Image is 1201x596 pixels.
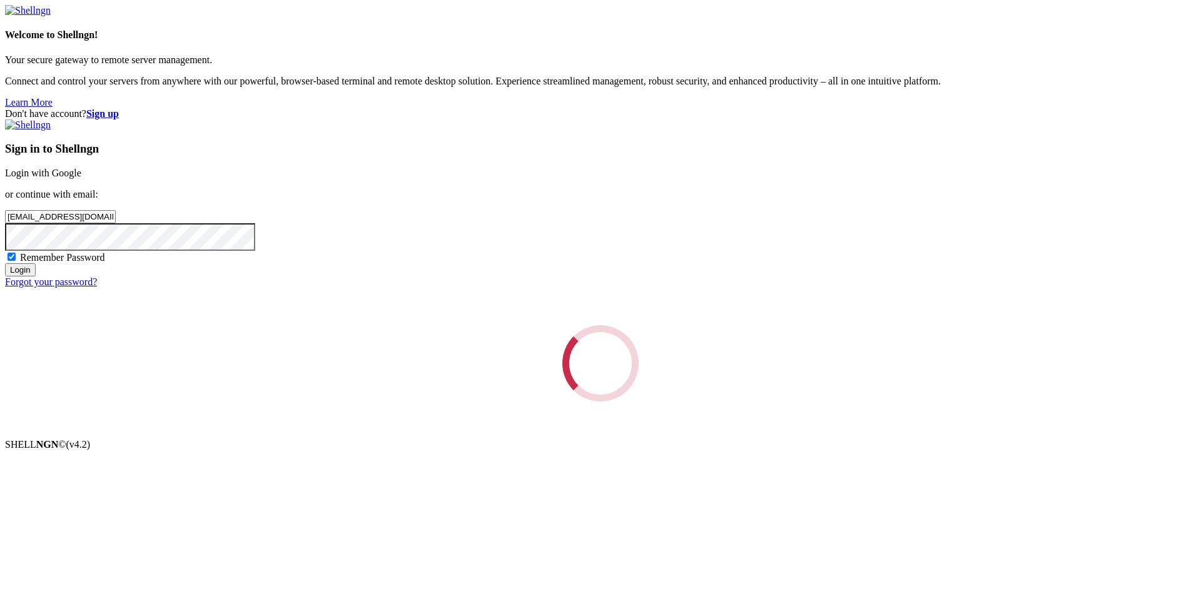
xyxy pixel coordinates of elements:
p: or continue with email: [5,189,1196,200]
a: Forgot your password? [5,276,97,287]
input: Remember Password [8,253,16,261]
p: Connect and control your servers from anywhere with our powerful, browser-based terminal and remo... [5,76,1196,87]
img: Shellngn [5,119,51,131]
p: Your secure gateway to remote server management. [5,54,1196,66]
input: Email address [5,210,116,223]
a: Learn More [5,97,53,108]
div: Loading... [562,325,639,402]
div: Don't have account? [5,108,1196,119]
span: 4.2.0 [66,439,91,450]
span: SHELL © [5,439,90,450]
input: Login [5,263,36,276]
a: Login with Google [5,168,81,178]
h4: Welcome to Shellngn! [5,29,1196,41]
span: Remember Password [20,252,105,263]
b: NGN [36,439,59,450]
h3: Sign in to Shellngn [5,142,1196,156]
a: Sign up [86,108,119,119]
img: Shellngn [5,5,51,16]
